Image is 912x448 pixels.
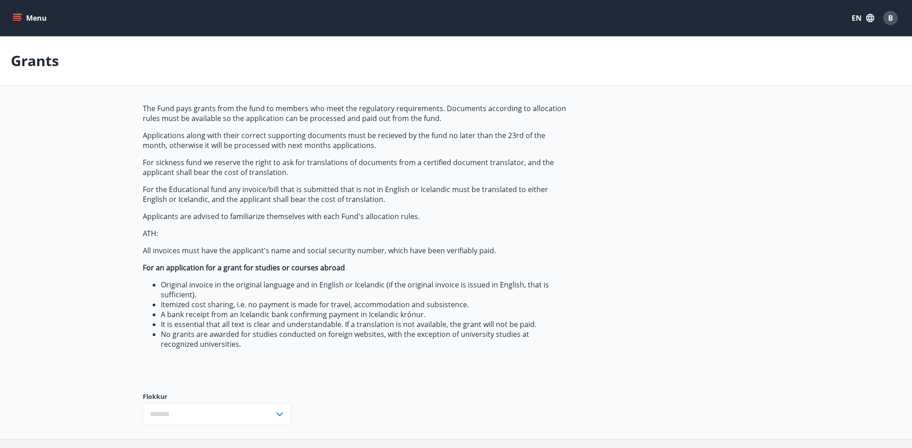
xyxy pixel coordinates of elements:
[143,103,568,123] p: The Fund pays grants from the fund to members who meet the regulatory requirements. Documents acc...
[161,309,568,319] li: A bank receipt from an Icelandic bank confirming payment in Icelandic krónur.
[143,228,568,238] p: ATH:
[161,319,568,329] li: It is essential that all text is clear and understandable. If a translation is not available, the...
[161,329,568,349] li: No grants are awarded for studies conducted on foreign websites, with the exception of university...
[143,184,568,204] p: For the Educational fund any invoice/bill that is submitted that is not in English or Icelandic m...
[11,51,59,71] p: Grants
[880,7,901,29] button: B
[143,157,568,177] p: For sickness fund we reserve the right to ask for translations of documents from a certified docu...
[11,10,50,26] button: menu
[143,263,345,273] strong: For an application for a grant for studies or courses abroad
[161,280,568,300] li: Original invoice in the original language and in English or Icelandic (if the original invoice is...
[143,392,291,401] label: Flokkur
[143,246,568,255] p: All invoices must have the applicant's name and social security number, which have been verifiabl...
[848,10,878,26] button: EN
[161,300,568,309] li: Itemized cost sharing, i.e. no payment is made for travel, accommodation and subsistence.
[888,13,893,23] span: B
[143,130,568,150] p: Applications along with their correct supporting documents must be recieved by the fund no later ...
[143,211,568,221] p: Applicants are advised to familiarize themselves with each Fund's allocation rules.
